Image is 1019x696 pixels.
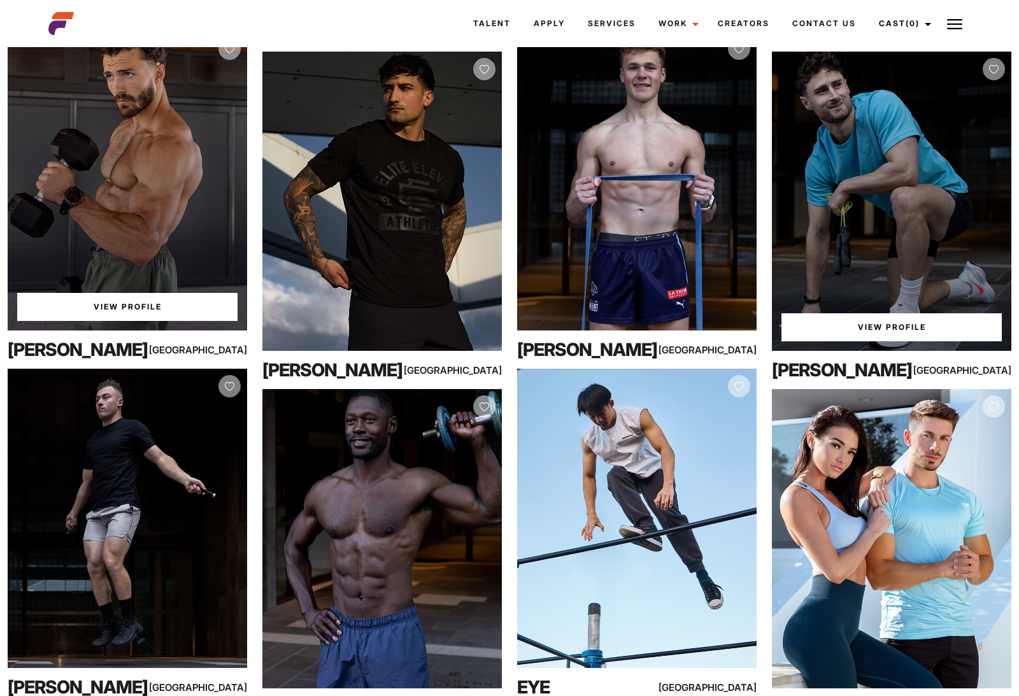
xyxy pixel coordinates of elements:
[706,6,781,41] a: Creators
[517,337,661,362] div: [PERSON_NAME]
[48,11,74,36] img: cropped-aefm-brand-fav-22-square.png
[647,6,706,41] a: Work
[17,293,238,321] a: View Hugo'sProfile
[576,6,647,41] a: Services
[772,357,916,383] div: [PERSON_NAME]
[867,6,939,41] a: Cast(0)
[685,679,757,695] div: [GEOGRAPHIC_DATA]
[430,362,502,378] div: [GEOGRAPHIC_DATA]
[175,679,247,695] div: [GEOGRAPHIC_DATA]
[8,337,152,362] div: [PERSON_NAME]
[522,6,576,41] a: Apply
[685,342,757,358] div: [GEOGRAPHIC_DATA]
[939,362,1011,378] div: [GEOGRAPHIC_DATA]
[906,18,920,28] span: (0)
[781,313,1002,341] a: View Neil O'sProfile
[947,17,962,32] img: Burger icon
[262,357,406,383] div: [PERSON_NAME]
[462,6,522,41] a: Talent
[781,6,867,41] a: Contact Us
[175,342,247,358] div: [GEOGRAPHIC_DATA]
